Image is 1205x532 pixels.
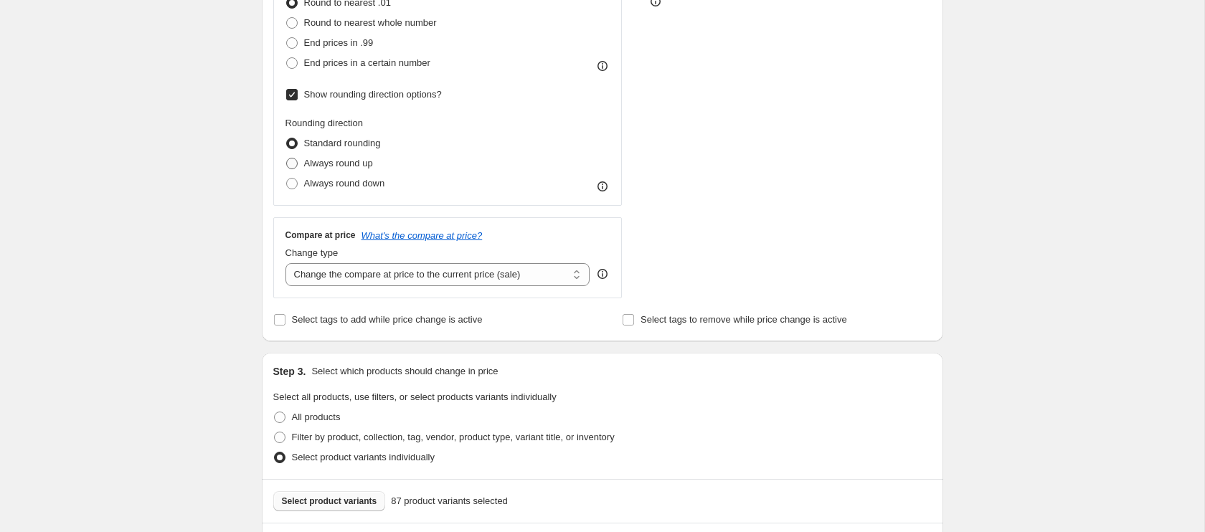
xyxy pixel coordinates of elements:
[304,158,373,168] span: Always round up
[282,495,377,507] span: Select product variants
[285,247,339,258] span: Change type
[595,267,610,281] div: help
[292,452,435,462] span: Select product variants individually
[292,314,483,325] span: Select tags to add while price change is active
[311,364,498,379] p: Select which products should change in price
[304,138,381,148] span: Standard rounding
[361,230,483,241] button: What's the compare at price?
[304,37,374,48] span: End prices in .99
[285,118,363,128] span: Rounding direction
[292,432,615,442] span: Filter by product, collection, tag, vendor, product type, variant title, or inventory
[304,89,442,100] span: Show rounding direction options?
[304,17,437,28] span: Round to nearest whole number
[304,57,430,68] span: End prices in a certain number
[273,491,386,511] button: Select product variants
[273,364,306,379] h2: Step 3.
[273,391,557,402] span: Select all products, use filters, or select products variants individually
[285,229,356,241] h3: Compare at price
[304,178,385,189] span: Always round down
[391,494,508,508] span: 87 product variants selected
[641,314,847,325] span: Select tags to remove while price change is active
[292,412,341,422] span: All products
